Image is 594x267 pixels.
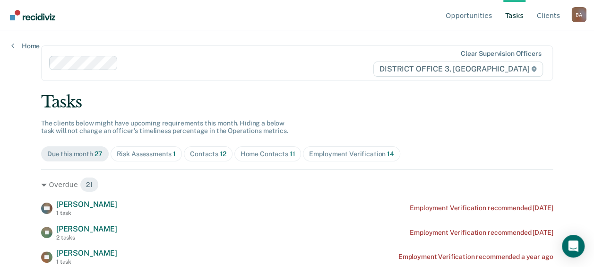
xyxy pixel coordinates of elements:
[41,177,553,192] div: Overdue 21
[309,150,394,158] div: Employment Verification
[117,150,176,158] div: Risk Assessments
[571,7,586,22] button: Profile dropdown button
[41,92,553,112] div: Tasks
[562,235,585,258] div: Open Intercom Messenger
[220,150,226,158] span: 12
[290,150,295,158] span: 11
[398,253,553,261] div: Employment Verification recommended a year ago
[410,229,553,237] div: Employment Verification recommended [DATE]
[387,150,394,158] span: 14
[11,42,40,50] a: Home
[95,150,103,158] span: 27
[56,258,117,265] div: 1 task
[56,224,117,233] span: [PERSON_NAME]
[56,200,117,209] span: [PERSON_NAME]
[373,62,543,77] span: DISTRICT OFFICE 3, [GEOGRAPHIC_DATA]
[190,150,226,158] div: Contacts
[461,50,541,58] div: Clear supervision officers
[56,210,117,216] div: 1 task
[571,7,586,22] div: B A
[47,150,103,158] div: Due this month
[56,234,117,241] div: 2 tasks
[80,177,99,192] span: 21
[410,204,553,212] div: Employment Verification recommended [DATE]
[241,150,295,158] div: Home Contacts
[10,10,55,20] img: Recidiviz
[173,150,176,158] span: 1
[41,119,288,135] span: The clients below might have upcoming requirements this month. Hiding a below task will not chang...
[56,249,117,258] span: [PERSON_NAME]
